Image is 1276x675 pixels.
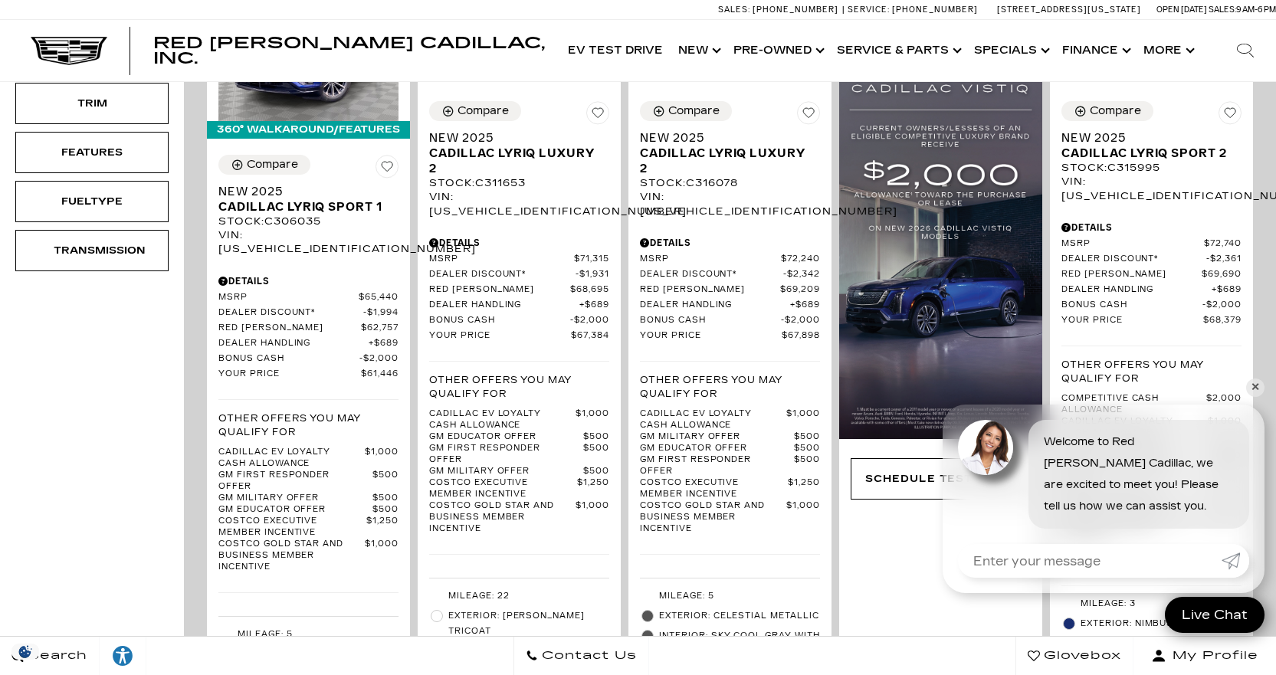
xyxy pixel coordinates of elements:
[15,83,169,124] div: TrimTrim
[1061,146,1230,161] span: Cadillac LYRIQ Sport 2
[576,269,609,280] span: $1,931
[429,315,609,326] a: Bonus Cash $2,000
[218,447,365,470] span: Cadillac EV Loyalty Cash Allowance
[218,539,365,573] span: Costco Gold Star and Business Member Incentive
[848,5,890,15] span: Service:
[218,274,399,288] div: Pricing Details - New 2025 Cadillac LYRIQ Sport 1
[1165,597,1265,633] a: Live Chat
[372,470,399,493] span: $500
[640,500,786,535] span: Costco Gold Star and Business Member Incentive
[797,101,820,130] button: Save Vehicle
[218,184,399,215] a: New 2025Cadillac LYRIQ Sport 1
[640,477,788,500] span: Costco Executive Member Incentive
[218,369,361,380] span: Your Price
[668,104,720,118] div: Compare
[429,443,583,466] span: GM First Responder Offer
[376,155,399,184] button: Save Vehicle
[790,300,820,311] span: $689
[640,300,790,311] span: Dealer Handling
[365,539,399,573] span: $1,000
[429,300,579,311] span: Dealer Handling
[218,307,363,319] span: Dealer Discount*
[218,504,372,516] span: GM Educator Offer
[1219,101,1242,130] button: Save Vehicle
[1061,594,1242,614] li: Mileage: 3
[365,447,399,470] span: $1,000
[218,353,359,365] span: Bonus Cash
[218,307,399,319] a: Dealer Discount* $1,994
[218,292,359,303] span: MSRP
[218,504,399,516] a: GM Educator Offer $500
[1202,269,1242,280] span: $69,690
[1061,130,1230,146] span: New 2025
[753,5,838,15] span: [PHONE_NUMBER]
[8,644,43,660] section: Click to Open Cookie Consent Modal
[359,292,399,303] span: $65,440
[1202,300,1242,311] span: $2,000
[782,330,820,342] span: $67,898
[640,236,820,250] div: Pricing Details - New 2025 Cadillac LYRIQ Luxury 2
[429,466,609,477] a: GM Military Offer $500
[359,353,399,365] span: $2,000
[218,338,369,349] span: Dealer Handling
[429,330,609,342] a: Your Price $67,384
[781,254,820,265] span: $72,240
[429,190,609,218] div: VIN: [US_VEHICLE_IDENTIFICATION_NUMBER]
[892,5,978,15] span: [PHONE_NUMBER]
[1028,420,1249,529] div: Welcome to Red [PERSON_NAME] Cadillac, we are excited to meet you! Please tell us how we can assi...
[54,95,130,112] div: Trim
[429,500,609,535] a: Costco Gold Star and Business Member Incentive $1,000
[1061,284,1242,296] a: Dealer Handling $689
[640,315,781,326] span: Bonus Cash
[583,431,609,443] span: $500
[583,443,609,466] span: $500
[100,644,146,667] div: Explore your accessibility options
[640,454,820,477] a: GM First Responder Offer $500
[429,300,609,311] a: Dealer Handling $689
[429,130,598,146] span: New 2025
[429,254,574,265] span: MSRP
[571,330,609,342] span: $67,384
[218,323,399,334] a: Red [PERSON_NAME] $62,757
[671,20,726,81] a: New
[1061,393,1242,416] a: Competitive Cash Allowance $2,000
[429,146,598,176] span: Cadillac LYRIQ Luxury 2
[1081,616,1242,631] span: Exterior: Nimbus Metallic
[218,447,399,470] a: Cadillac EV Loyalty Cash Allowance $1,000
[1215,20,1276,81] div: Search
[842,5,982,14] a: Service: [PHONE_NUMBER]
[448,608,609,639] span: Exterior: [PERSON_NAME] Tricoat
[718,5,750,15] span: Sales:
[458,104,509,118] div: Compare
[783,269,820,280] span: $2,342
[15,230,169,271] div: TransmissionTransmission
[1061,175,1242,202] div: VIN: [US_VEHICLE_IDENTIFICATION_NUMBER]
[1166,645,1258,667] span: My Profile
[366,516,399,539] span: $1,250
[15,181,169,222] div: FueltypeFueltype
[726,20,829,81] a: Pre-Owned
[1061,254,1206,265] span: Dealer Discount*
[640,330,782,342] span: Your Price
[640,477,820,500] a: Costco Executive Member Incentive $1,250
[640,269,783,280] span: Dealer Discount*
[659,608,820,624] span: Exterior: Celestial Metallic
[1061,238,1204,250] span: MSRP
[1061,269,1202,280] span: Red [PERSON_NAME]
[429,236,609,250] div: Pricing Details - New 2025 Cadillac LYRIQ Luxury 2
[640,101,732,121] button: Compare Vehicle
[788,477,820,500] span: $1,250
[794,443,820,454] span: $500
[640,254,781,265] span: MSRP
[1061,161,1242,175] div: Stock : C315995
[640,130,809,146] span: New 2025
[576,408,609,431] span: $1,000
[1061,221,1242,234] div: Pricing Details - New 2025 Cadillac LYRIQ Sport 2
[1061,315,1203,326] span: Your Price
[31,36,107,65] img: Cadillac Dark Logo with Cadillac White Text
[218,539,399,573] a: Costco Gold Star and Business Member Incentive $1,000
[1061,315,1242,326] a: Your Price $68,379
[640,431,794,443] span: GM Military Offer
[1203,315,1242,326] span: $68,379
